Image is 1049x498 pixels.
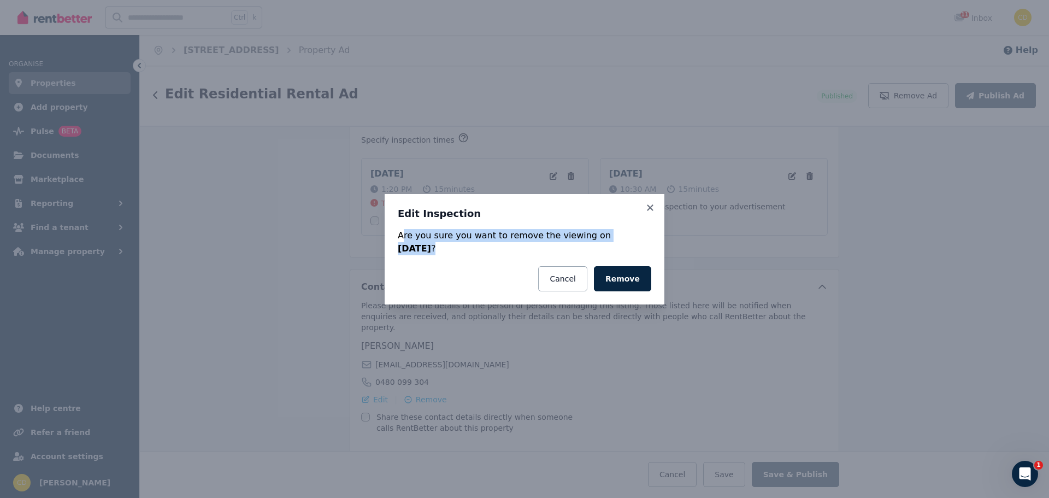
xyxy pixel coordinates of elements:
[538,266,587,291] button: Cancel
[594,266,651,291] button: Remove
[1034,461,1043,470] span: 1
[1012,461,1038,487] iframe: Intercom live chat
[398,229,651,255] div: Are you sure you want to remove the viewing on ?
[398,207,651,220] h3: Edit Inspection
[398,243,431,254] strong: [DATE]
